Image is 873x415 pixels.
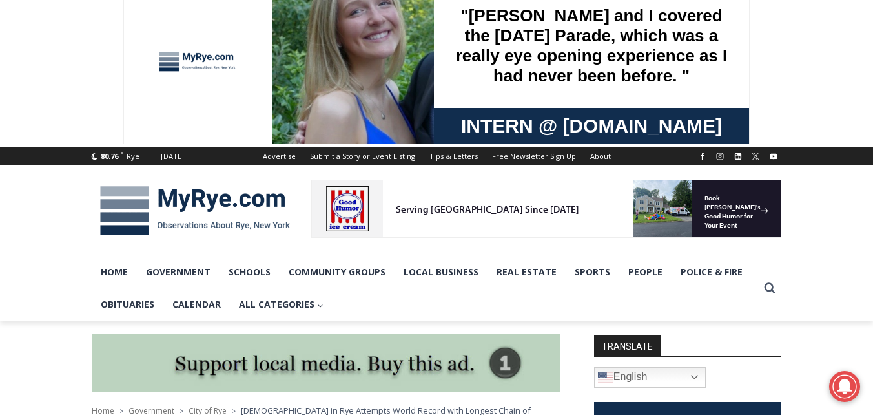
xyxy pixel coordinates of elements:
[101,151,118,161] span: 80.76
[766,149,781,164] a: YouTube
[230,288,333,321] button: Child menu of All Categories
[303,147,422,165] a: Submit a Story or Event Listing
[85,23,319,36] div: Serving [GEOGRAPHIC_DATA] Since [DATE]
[311,125,626,161] a: Intern @ [DOMAIN_NAME]
[583,147,618,165] a: About
[313,1,390,59] img: s_800_809a2aa2-bb6e-4add-8b5e-749ad0704c34.jpeg
[120,149,123,156] span: F
[422,147,485,165] a: Tips & Letters
[326,1,610,125] div: "[PERSON_NAME] and I covered the [DATE] Parade, which was a really eye opening experience as I ha...
[393,14,449,50] h4: Book [PERSON_NAME]'s Good Humor for Your Event
[256,147,618,165] nav: Secondary Navigation
[132,81,183,154] div: "the precise, almost orchestrated movements of cutting and assembling sushi and [PERSON_NAME] mak...
[758,277,781,300] button: View Search Form
[748,149,763,164] a: X
[92,177,298,244] img: MyRye.com
[485,147,583,165] a: Free Newsletter Sign Up
[161,151,184,162] div: [DATE]
[594,367,706,388] a: English
[598,370,613,385] img: en
[92,288,163,321] a: Obituaries
[1,130,130,161] a: Open Tues. - Sun. [PHONE_NUMBER]
[695,149,710,164] a: Facebook
[220,256,280,288] a: Schools
[92,256,137,288] a: Home
[92,334,560,392] img: support local media, buy this ad
[488,256,566,288] a: Real Estate
[256,147,303,165] a: Advertise
[712,149,728,164] a: Instagram
[566,256,619,288] a: Sports
[163,288,230,321] a: Calendar
[127,151,139,162] div: Rye
[92,256,758,321] nav: Primary Navigation
[384,4,466,59] a: Book [PERSON_NAME]'s Good Humor for Your Event
[4,133,127,182] span: Open Tues. - Sun. [PHONE_NUMBER]
[730,149,746,164] a: Linkedin
[280,256,395,288] a: Community Groups
[338,129,599,158] span: Intern @ [DOMAIN_NAME]
[395,256,488,288] a: Local Business
[594,335,661,356] strong: TRANSLATE
[137,256,220,288] a: Government
[619,256,672,288] a: People
[672,256,752,288] a: Police & Fire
